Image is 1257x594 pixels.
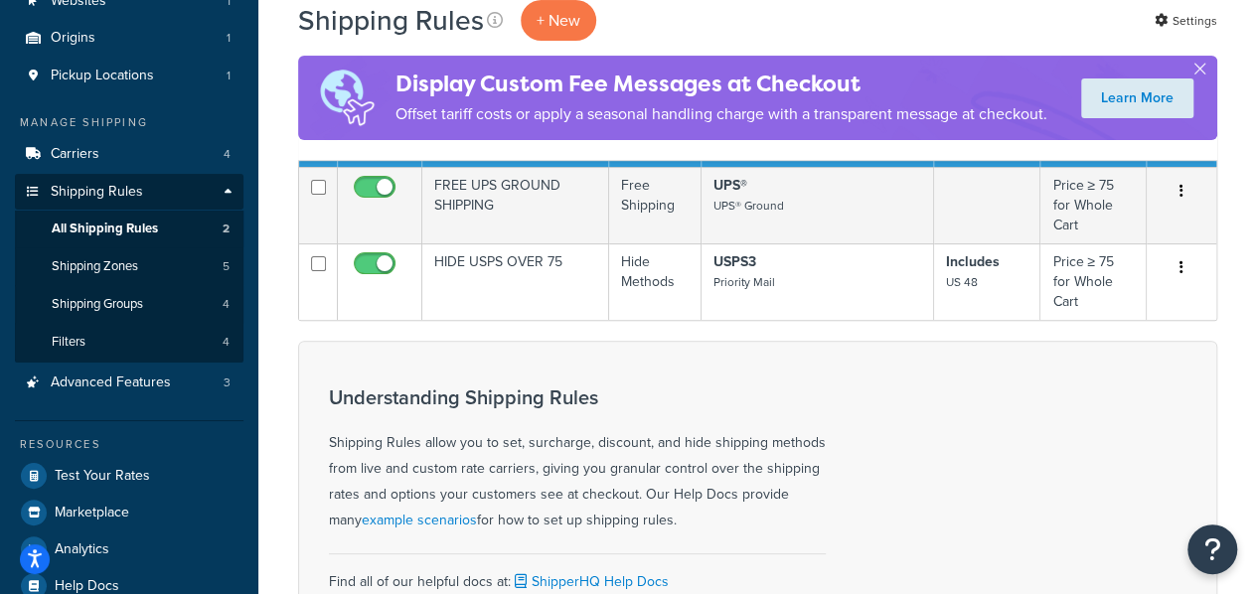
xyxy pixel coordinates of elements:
[15,365,243,401] a: Advanced Features 3
[15,324,243,361] a: Filters 4
[55,505,129,521] span: Marketplace
[223,258,230,275] span: 5
[1040,243,1147,320] td: Price ≥ 75 for Whole Cart
[609,243,702,320] td: Hide Methods
[15,136,243,173] a: Carriers 4
[1040,167,1147,243] td: Price ≥ 75 for Whole Cart
[15,58,243,94] a: Pickup Locations 1
[511,571,669,592] a: ShipperHQ Help Docs
[609,167,702,243] td: Free Shipping
[52,221,158,237] span: All Shipping Rules
[223,334,230,351] span: 4
[15,248,243,285] li: Shipping Zones
[15,211,243,247] a: All Shipping Rules 2
[51,68,154,84] span: Pickup Locations
[15,20,243,57] li: Origins
[15,365,243,401] li: Advanced Features
[713,273,775,291] small: Priority Mail
[15,286,243,323] li: Shipping Groups
[227,30,231,47] span: 1
[362,510,477,530] a: example scenarios
[422,167,609,243] td: FREE UPS GROUND SHIPPING
[15,436,243,453] div: Resources
[52,258,138,275] span: Shipping Zones
[52,334,85,351] span: Filters
[15,531,243,567] a: Analytics
[51,146,99,163] span: Carriers
[15,495,243,530] a: Marketplace
[15,114,243,131] div: Manage Shipping
[15,174,243,363] li: Shipping Rules
[15,20,243,57] a: Origins 1
[1187,524,1237,574] button: Open Resource Center
[1081,78,1193,118] a: Learn More
[329,386,826,533] div: Shipping Rules allow you to set, surcharge, discount, and hide shipping methods from live and cus...
[713,251,756,272] strong: USPS3
[15,211,243,247] li: All Shipping Rules
[51,30,95,47] span: Origins
[713,197,784,215] small: UPS® Ground
[15,174,243,211] a: Shipping Rules
[422,243,609,320] td: HIDE USPS OVER 75
[52,296,143,313] span: Shipping Groups
[15,458,243,494] a: Test Your Rates
[713,175,747,196] strong: UPS®
[15,136,243,173] li: Carriers
[15,58,243,94] li: Pickup Locations
[51,374,171,391] span: Advanced Features
[224,374,231,391] span: 3
[15,324,243,361] li: Filters
[224,146,231,163] span: 4
[329,386,826,408] h3: Understanding Shipping Rules
[223,221,230,237] span: 2
[55,541,109,558] span: Analytics
[298,56,395,140] img: duties-banner-06bc72dcb5fe05cb3f9472aba00be2ae8eb53ab6f0d8bb03d382ba314ac3c341.png
[227,68,231,84] span: 1
[946,251,1000,272] strong: Includes
[55,468,150,485] span: Test Your Rates
[15,248,243,285] a: Shipping Zones 5
[946,273,978,291] small: US 48
[395,68,1047,100] h4: Display Custom Fee Messages at Checkout
[223,296,230,313] span: 4
[1155,7,1217,35] a: Settings
[298,1,484,40] h1: Shipping Rules
[15,286,243,323] a: Shipping Groups 4
[395,100,1047,128] p: Offset tariff costs or apply a seasonal handling charge with a transparent message at checkout.
[51,184,143,201] span: Shipping Rules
